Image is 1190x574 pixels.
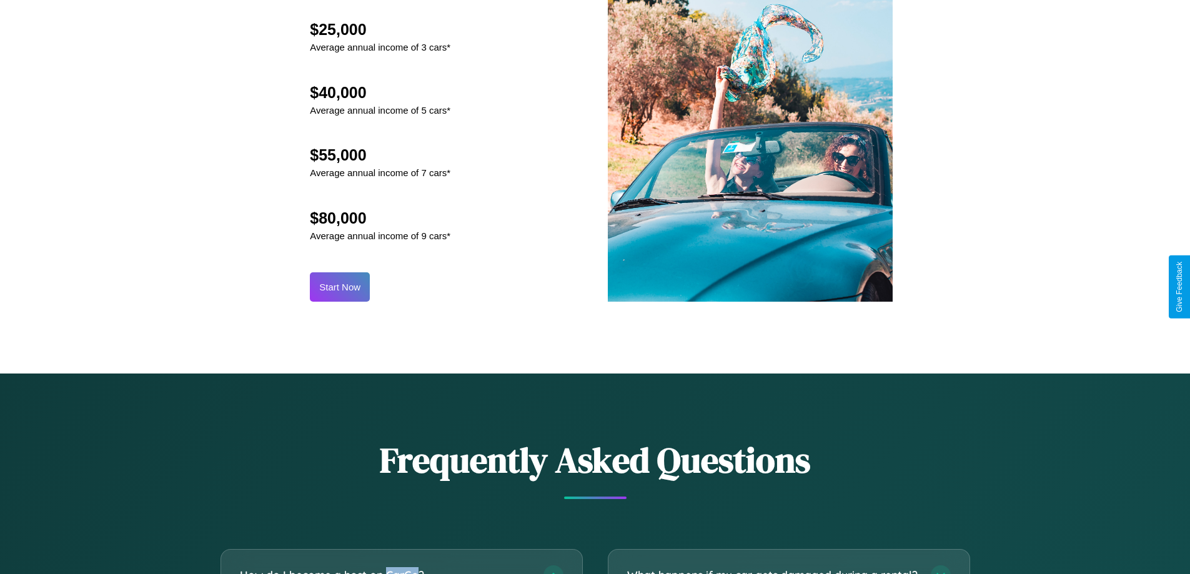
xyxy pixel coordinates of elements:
[221,436,970,484] h2: Frequently Asked Questions
[310,102,450,119] p: Average annual income of 5 cars*
[310,84,450,102] h2: $40,000
[310,21,450,39] h2: $25,000
[310,39,450,56] p: Average annual income of 3 cars*
[310,146,450,164] h2: $55,000
[310,227,450,244] p: Average annual income of 9 cars*
[1175,262,1184,312] div: Give Feedback
[310,164,450,181] p: Average annual income of 7 cars*
[310,209,450,227] h2: $80,000
[310,272,370,302] button: Start Now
